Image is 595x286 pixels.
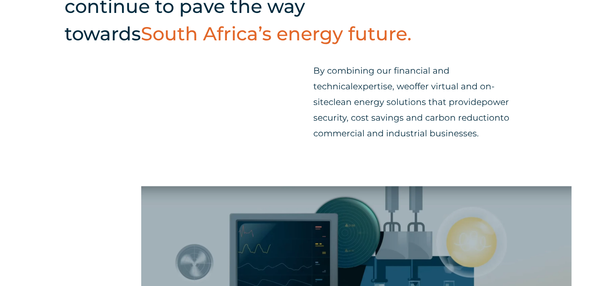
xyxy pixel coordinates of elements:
span: , [392,81,394,92]
span: expertise [353,81,392,92]
span: we [397,81,409,92]
span: solutions that provide [386,97,482,107]
span: clean energy [329,97,384,107]
span: By combining our financial and technical [313,65,449,92]
span: South Africa’s energy future. [141,22,412,45]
